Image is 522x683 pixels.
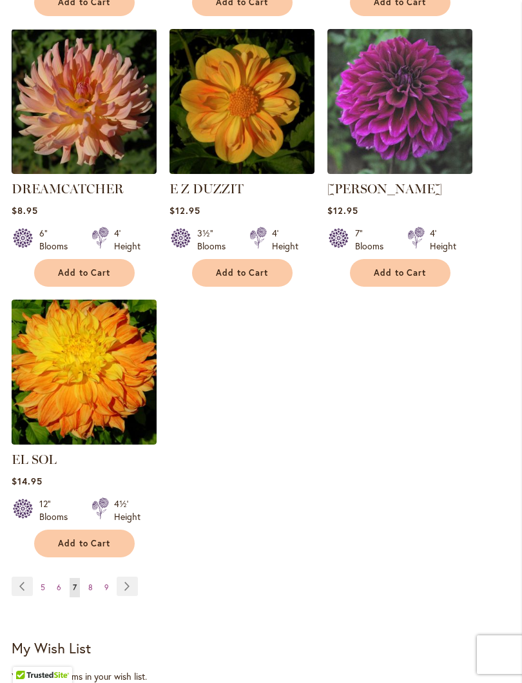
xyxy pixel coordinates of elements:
span: 5 [41,582,45,592]
div: 4½' Height [114,497,140,523]
div: 7" Blooms [355,227,392,253]
a: 8 [85,578,96,597]
a: E Z DUZZIT [169,181,244,197]
div: You have no items in your wish list. [12,670,510,683]
span: $12.95 [169,204,200,216]
span: 9 [104,582,109,592]
span: 7 [73,582,77,592]
span: Add to Cart [58,267,111,278]
span: 8 [88,582,93,592]
img: E Z DUZZIT [169,29,314,174]
span: $14.95 [12,475,43,487]
a: EL SOL [12,435,157,447]
a: DREAMCATCHER [12,181,124,197]
span: Add to Cart [374,267,427,278]
div: 3½" Blooms [197,227,234,253]
a: Einstein [327,164,472,177]
span: Add to Cart [58,538,111,549]
a: E Z DUZZIT [169,164,314,177]
a: 9 [101,578,112,597]
a: Dreamcatcher [12,164,157,177]
div: 4' Height [272,227,298,253]
img: Dreamcatcher [12,29,157,174]
div: 6" Blooms [39,227,76,253]
span: Add to Cart [216,267,269,278]
div: 4' Height [430,227,456,253]
a: [PERSON_NAME] [327,181,442,197]
button: Add to Cart [350,259,450,287]
img: EL SOL [12,300,157,445]
span: $12.95 [327,204,358,216]
img: Einstein [327,29,472,174]
div: 4' Height [114,227,140,253]
div: 12" Blooms [39,497,76,523]
span: $8.95 [12,204,38,216]
a: 5 [37,578,48,597]
button: Add to Cart [192,259,293,287]
button: Add to Cart [34,259,135,287]
span: 6 [57,582,61,592]
a: 6 [53,578,64,597]
a: EL SOL [12,452,57,467]
iframe: Launch Accessibility Center [10,637,46,673]
button: Add to Cart [34,530,135,557]
strong: My Wish List [12,639,91,657]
